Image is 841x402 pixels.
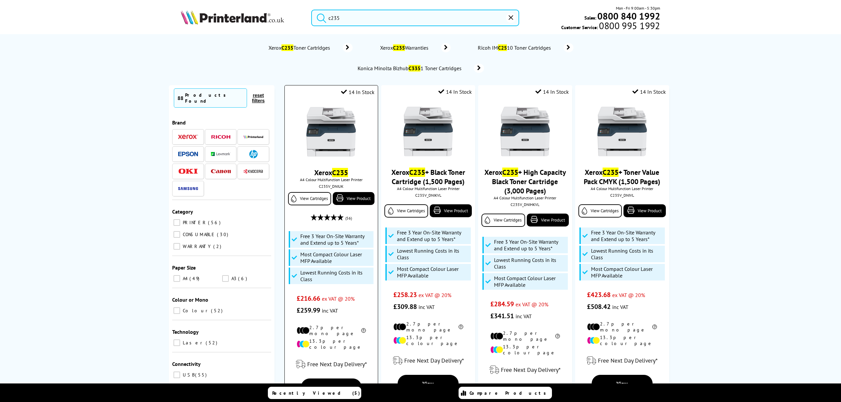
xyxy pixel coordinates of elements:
[393,334,463,346] li: 13.3p per colour page
[333,192,374,205] a: View Product
[307,360,367,368] span: Free Next Day Delivery*
[230,276,237,281] span: A3
[181,372,194,378] span: USB
[494,257,566,270] span: Lowest Running Costs in its Class
[178,134,198,139] img: Xerox
[623,204,666,217] a: View Product
[501,366,561,374] span: Free Next Day Delivery*
[397,266,469,279] span: Most Compact Colour Laser MFP Available
[172,208,193,215] span: Category
[314,168,348,177] a: XeroxC235
[173,219,180,226] input: PRINTER 56
[459,387,552,399] a: Compare Products
[268,387,361,399] a: Recently Viewed (5)
[502,168,518,177] mark: C235
[612,304,628,310] span: inc VAT
[597,10,660,22] b: 0800 840 1992
[393,290,417,299] span: £258.23
[422,380,434,387] span: View
[477,44,554,51] span: Ricoh IM 10 Toner Cartridges
[561,23,660,30] span: Customer Service:
[535,88,569,95] div: 14 In Stock
[211,169,231,174] img: Canon
[603,168,618,177] mark: C235
[178,152,198,157] img: Epson
[300,251,372,264] span: Most Compact Colour Laser MFP Available
[398,375,459,392] a: View
[490,344,560,356] li: 13.3p per colour page
[281,44,293,51] mark: C235
[404,357,464,364] span: Free Next Day Delivery*
[409,168,425,177] mark: C235
[300,233,372,246] span: Free 3 Year On-Site Warranty and Extend up to 5 Years*
[490,312,514,320] span: £341.51
[173,275,180,282] input: A4 49
[612,292,645,298] span: ex VAT @ 20%
[181,10,303,26] a: Printerland Logo
[580,193,664,198] div: C235V_DNIVL
[598,357,658,364] span: Free Next Day Delivery*
[173,243,180,250] input: WARRANTY 2
[379,44,431,51] span: Xerox Warranties
[409,65,420,72] mark: C335
[419,304,435,310] span: inc VAT
[297,338,366,350] li: 13.3p per colour page
[181,243,213,249] span: WARRANTY
[297,294,320,303] span: £216.66
[247,92,270,104] button: reset filters
[596,13,660,19] a: 0800 840 1992
[490,300,514,308] span: £284.59
[206,340,219,346] span: 52
[357,65,464,72] span: Konica Minolta Bizhub 1 Toner Cartridges
[484,168,566,195] a: XeroxC235+ High Capacity Black Toner Cartridge (3,000 Pages)
[345,212,352,225] span: (56)
[498,44,507,51] mark: C25
[172,361,201,367] span: Connectivity
[172,119,186,126] span: Brand
[217,231,230,237] span: 30
[173,307,180,314] input: Colour 52
[587,334,657,346] li: 13.3p per colour page
[181,220,207,226] span: PRINTER
[617,380,628,387] span: View
[311,10,519,26] input: Search product or brand
[272,390,360,396] span: Recently Viewed (5)
[322,307,338,314] span: inc VAT
[438,88,472,95] div: 14 In Stock
[195,372,208,378] span: 55
[173,231,180,238] input: CONSUMABLE 30
[494,275,566,288] span: Most Compact Colour Laser MFP Available
[591,247,663,261] span: Lowest Running Costs in its Class
[403,107,453,156] img: Xerox-C235-Front-Main-Small.jpg
[268,43,353,52] a: XeroxC235Toner Cartridges
[587,302,611,311] span: £508.42
[290,184,373,189] div: C235V_DNIUK
[527,214,569,226] a: View Product
[181,276,189,281] span: A4
[393,44,405,51] mark: C235
[213,243,223,249] span: 2
[494,238,566,252] span: Free 3 Year On-Site Warranty and Extend up to 5 Years*
[470,390,550,396] span: Compare Products
[322,295,355,302] span: ex VAT @ 20%
[222,275,229,282] input: A3 6
[243,135,263,138] img: Printerland
[481,361,569,379] div: modal_delivery
[481,195,569,200] span: A4 Colour Multifunction Laser Printer
[357,64,484,73] a: Konica Minolta BizhubC3351 Toner Cartridges
[178,187,198,190] img: Samsung
[384,204,428,218] a: View Cartridges
[578,186,666,191] span: A4 Colour Multifunction Laser Printer
[591,229,663,242] span: Free 3 Year On-Site Warranty and Extend up to 5 Years*
[587,321,657,333] li: 2.7p per mono page
[173,372,180,378] input: USB 55
[384,186,471,191] span: A4 Colour Multifunction Laser Printer
[211,308,224,314] span: 52
[481,214,525,227] a: View Cartridges
[268,44,333,51] span: Xerox Toner Cartridges
[288,177,374,182] span: A4 Colour Multifunction Laser Printer
[430,204,472,217] a: View Product
[592,375,653,392] a: View
[393,302,417,311] span: £309.88
[419,292,451,298] span: ex VAT @ 20%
